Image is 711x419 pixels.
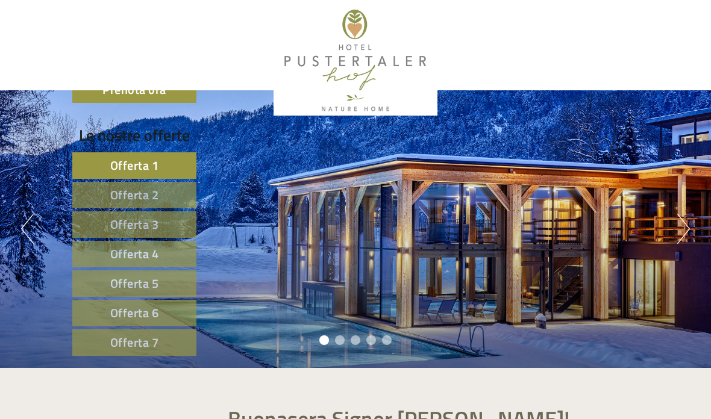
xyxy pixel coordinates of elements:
span: Offerta 6 [110,303,159,322]
button: Previous [21,214,34,244]
span: Offerta 3 [110,215,159,234]
div: Le nostre offerte [72,124,196,146]
span: Offerta 2 [110,185,159,204]
span: Offerta 7 [110,333,159,352]
button: Next [677,214,690,244]
span: Offerta 1 [110,156,159,175]
span: Offerta 5 [110,274,159,293]
span: Offerta 4 [110,244,159,263]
